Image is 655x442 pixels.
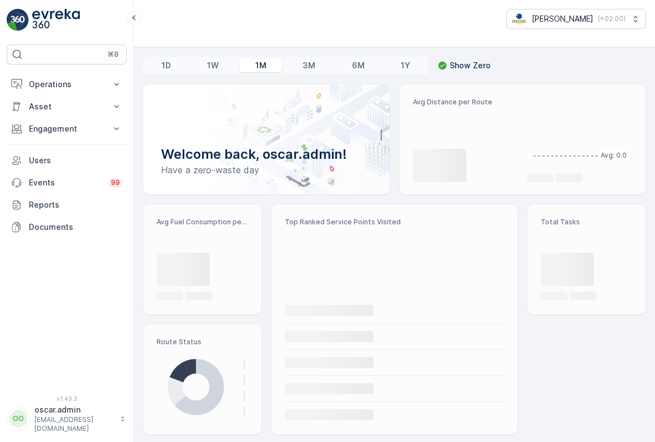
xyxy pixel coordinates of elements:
[29,101,104,112] p: Asset
[111,178,120,187] p: 99
[7,149,127,172] a: Users
[7,118,127,140] button: Engagement
[7,9,29,31] img: logo
[413,98,518,107] p: Avg Distance per Route
[29,222,122,233] p: Documents
[29,79,104,90] p: Operations
[7,73,127,96] button: Operations
[29,199,122,210] p: Reports
[511,13,527,25] img: basis-logo_rgb2x.png
[157,218,248,227] p: Avg Fuel Consumption per Route
[32,9,80,31] img: logo_light-DOdMpM7g.png
[108,50,119,59] p: ⌘B
[303,60,315,71] p: 3M
[7,96,127,118] button: Asset
[255,60,266,71] p: 1M
[541,218,632,227] p: Total Tasks
[7,194,127,216] a: Reports
[7,172,127,194] a: Events99
[161,163,372,177] p: Have a zero-waste day
[7,395,127,402] span: v 1.49.3
[161,145,372,163] p: Welcome back, oscar.admin!
[162,60,171,71] p: 1D
[29,177,102,188] p: Events
[352,60,365,71] p: 6M
[157,338,248,346] p: Route Status
[450,60,491,71] p: Show Zero
[29,123,104,134] p: Engagement
[598,14,626,23] p: ( +02:00 )
[34,415,114,433] p: [EMAIL_ADDRESS][DOMAIN_NAME]
[9,410,27,428] div: OO
[207,60,219,71] p: 1W
[34,404,114,415] p: oscar.admin
[7,404,127,433] button: OOoscar.admin[EMAIL_ADDRESS][DOMAIN_NAME]
[532,13,593,24] p: [PERSON_NAME]
[285,218,505,227] p: Top Ranked Service Points Visited
[7,216,127,238] a: Documents
[29,155,122,166] p: Users
[506,9,646,29] button: [PERSON_NAME](+02:00)
[401,60,410,71] p: 1Y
